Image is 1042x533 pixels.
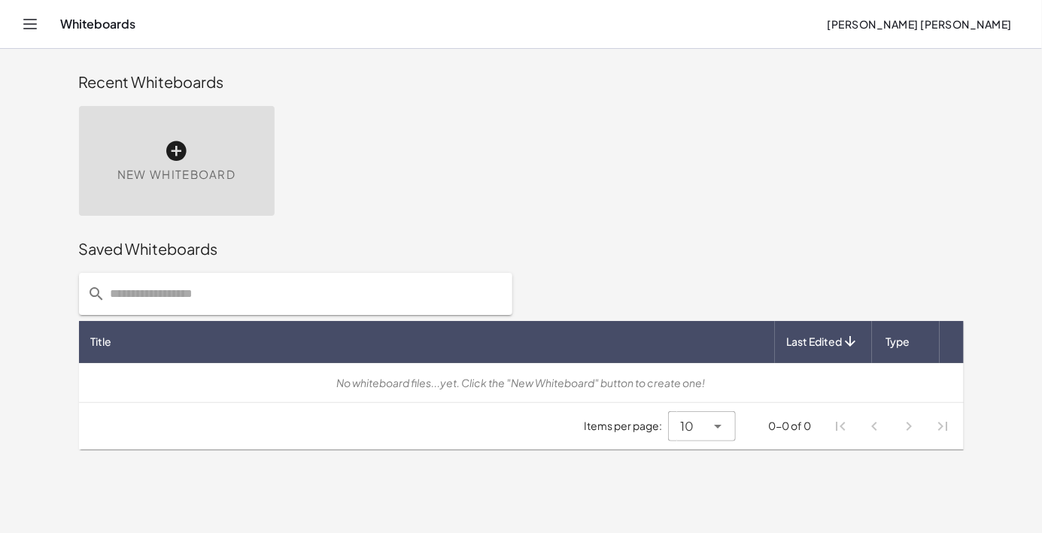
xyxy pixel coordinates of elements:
[815,11,1024,38] button: [PERSON_NAME] [PERSON_NAME]
[787,334,843,350] span: Last Edited
[827,17,1012,31] span: [PERSON_NAME] [PERSON_NAME]
[823,409,960,444] nav: Pagination Navigation
[79,238,964,259] div: Saved Whiteboards
[18,12,42,36] button: Toggle navigation
[88,285,106,303] i: prepended action
[117,166,235,183] span: New Whiteboard
[680,417,694,435] span: 10
[79,71,964,92] div: Recent Whiteboards
[91,334,112,350] span: Title
[91,375,952,391] div: No whiteboard files...yet. Click the "New Whiteboard" button to create one!
[768,418,811,434] div: 0-0 of 0
[886,334,910,350] span: Type
[584,418,668,434] span: Items per page:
